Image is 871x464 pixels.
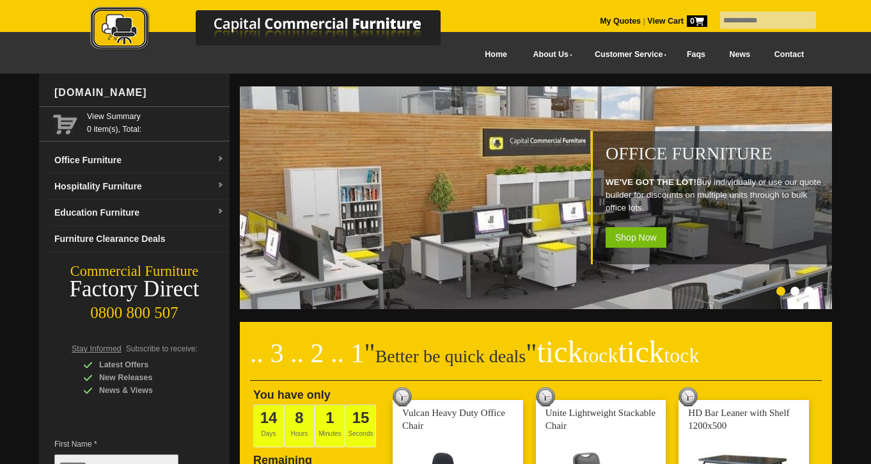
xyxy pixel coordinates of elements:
[260,409,278,426] span: 14
[664,344,699,367] span: tock
[600,17,641,26] a: My Quotes
[526,339,699,368] span: "
[365,339,375,368] span: "
[49,173,230,200] a: Hospitality Furnituredropdown
[250,342,822,381] h2: Better be quick deals
[49,74,230,112] div: [DOMAIN_NAME]
[393,387,412,406] img: tick tock deal clock
[606,227,666,248] span: Shop Now
[55,6,503,57] a: Capital Commercial Furniture Logo
[253,404,284,447] span: Days
[49,226,230,252] a: Furniture Clearance Deals
[83,371,205,384] div: New Releases
[126,344,198,353] span: Subscribe to receive:
[804,287,813,296] li: Page dot 3
[606,144,826,163] h1: Office Furniture
[315,404,345,447] span: Minutes
[687,15,707,27] span: 0
[583,344,618,367] span: tock
[762,40,816,69] a: Contact
[606,177,696,187] strong: WE'VE GOT THE LOT!
[536,387,555,406] img: tick tock deal clock
[284,404,315,447] span: Hours
[87,110,224,123] a: View Summary
[240,86,835,309] img: Office Furniture
[49,147,230,173] a: Office Furnituredropdown
[54,438,198,451] span: First Name *
[675,40,718,69] a: Faqs
[519,40,581,69] a: About Us
[776,287,785,296] li: Page dot 1
[606,176,826,214] p: Buy individually or use our quote builder for discounts on multiple units through to bulk office ...
[39,280,230,298] div: Factory Direct
[295,409,303,426] span: 8
[217,208,224,216] img: dropdown
[39,298,230,322] div: 0800 800 507
[345,404,376,447] span: Seconds
[87,110,224,134] span: 0 item(s), Total:
[250,339,365,368] span: .. 3 .. 2 .. 1
[240,302,835,311] a: Office Furniture WE'VE GOT THE LOT!Buy individually or use our quote builder for discounts on mul...
[39,262,230,280] div: Commercial Furniture
[49,200,230,226] a: Education Furnituredropdown
[581,40,675,69] a: Customer Service
[352,409,370,426] span: 15
[217,156,224,163] img: dropdown
[647,17,707,26] strong: View Cart
[790,287,799,296] li: Page dot 2
[83,384,205,397] div: News & Views
[718,40,762,69] a: News
[83,358,205,371] div: Latest Offers
[217,182,224,189] img: dropdown
[72,344,122,353] span: Stay Informed
[645,17,707,26] a: View Cart0
[537,335,699,369] span: tick tick
[326,409,334,426] span: 1
[253,388,331,401] span: You have only
[55,6,503,53] img: Capital Commercial Furniture Logo
[679,387,698,406] img: tick tock deal clock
